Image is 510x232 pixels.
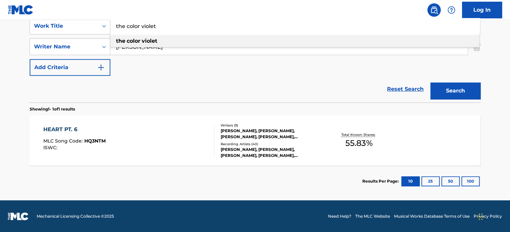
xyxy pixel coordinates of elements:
[362,178,400,184] p: Results Per Page:
[447,6,455,14] img: help
[462,2,502,18] a: Log In
[43,138,84,144] span: MLC Song Code :
[34,22,94,30] div: Work Title
[30,106,75,112] p: Showing 1 - 1 of 1 results
[221,147,321,159] div: [PERSON_NAME], [PERSON_NAME], [PERSON_NAME], [PERSON_NAME], [PERSON_NAME]
[430,82,480,99] button: Search
[394,213,470,219] a: Musical Works Database Terms of Use
[401,176,420,186] button: 10
[477,200,510,232] iframe: Chat Widget
[355,213,390,219] a: The MLC Website
[479,207,483,227] div: Drag
[127,38,140,44] strong: color
[8,212,29,220] img: logo
[97,63,105,71] img: 9d2ae6d4665cec9f34b9.svg
[221,123,321,128] div: Writers ( 9 )
[445,3,458,17] div: Help
[328,213,351,219] a: Need Help?
[43,126,106,134] div: HEART PT. 6
[421,176,440,186] button: 25
[430,6,438,14] img: search
[34,43,94,51] div: Writer Name
[345,137,373,149] span: 55.83 %
[30,115,480,166] a: HEART PT. 6MLC Song Code:HQ3NTMISWC:Writers (9)[PERSON_NAME], [PERSON_NAME], [PERSON_NAME], [PERS...
[221,142,321,147] div: Recording Artists ( 40 )
[30,59,110,76] button: Add Criteria
[474,213,502,219] a: Privacy Policy
[427,3,441,17] a: Public Search
[441,176,460,186] button: 50
[221,128,321,140] div: [PERSON_NAME], [PERSON_NAME], [PERSON_NAME], [PERSON_NAME], [PERSON_NAME], [PERSON_NAME], [PERSON...
[43,145,59,151] span: ISWC :
[84,138,106,144] span: HQ3NTM
[142,38,157,44] strong: violet
[37,213,114,219] span: Mechanical Licensing Collective © 2025
[341,132,377,137] p: Total Known Shares:
[30,18,480,102] form: Search Form
[116,38,125,44] strong: the
[8,5,34,15] img: MLC Logo
[384,82,427,96] a: Reset Search
[461,176,480,186] button: 100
